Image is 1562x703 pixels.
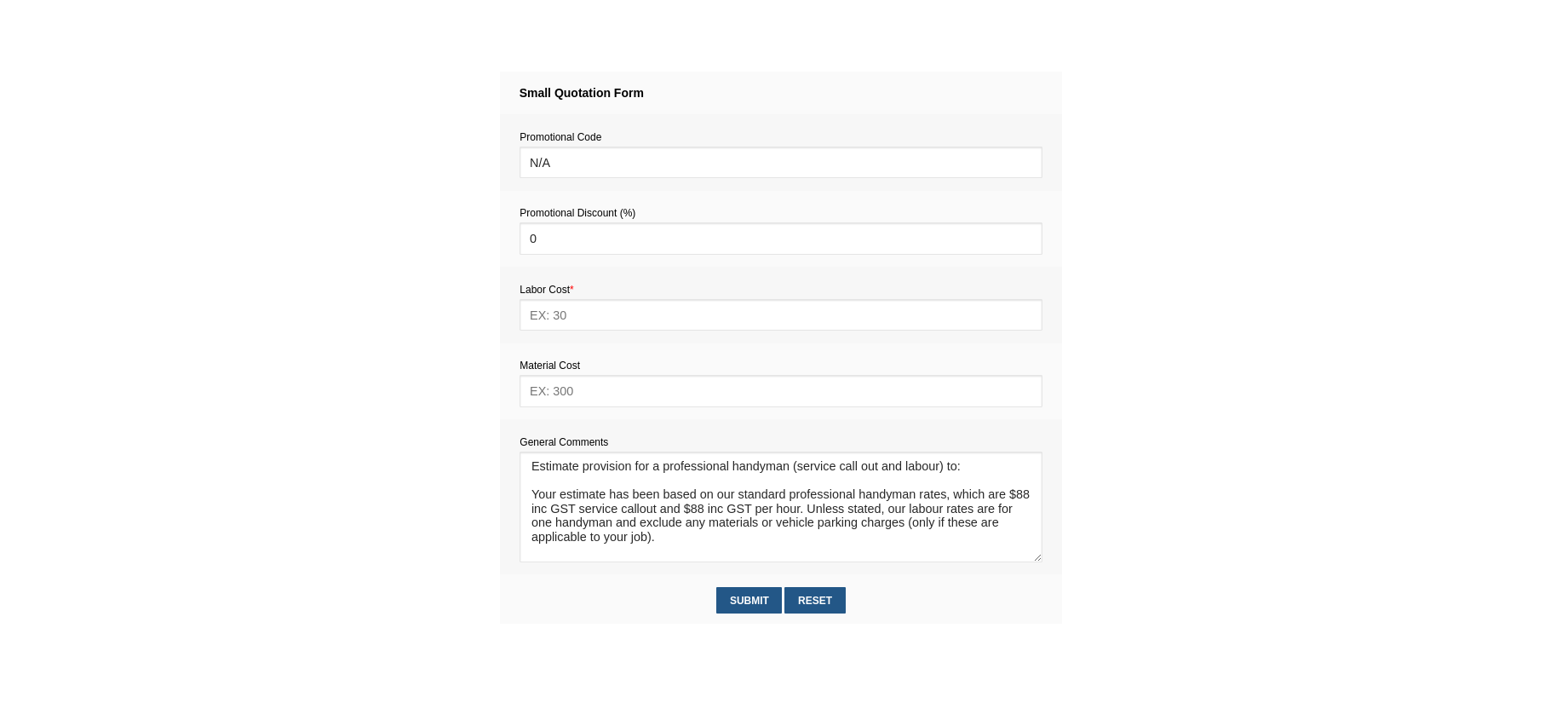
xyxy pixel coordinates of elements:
[520,436,608,448] span: General Comments
[784,587,845,614] input: Reset
[520,86,644,100] strong: Small Quotation Form
[520,360,580,372] span: Material Cost
[520,131,601,143] span: Promotional Code
[520,284,573,296] span: Labor Cost
[716,587,782,614] input: Submit
[520,299,1042,331] input: EX: 30
[520,375,1042,406] input: EX: 300
[520,207,635,219] span: Promotional Discount (%)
